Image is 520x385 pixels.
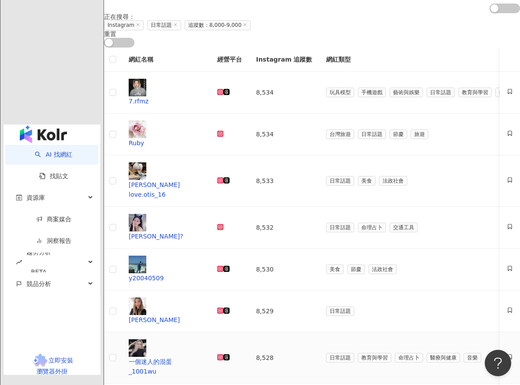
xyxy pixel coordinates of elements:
span: 日常話題 [326,176,354,186]
a: 洞察報告 [36,237,71,244]
div: 一個迷人的混蛋 [129,357,203,367]
span: 美食 [358,176,375,186]
span: 台灣旅遊 [326,129,354,139]
span: 追蹤數：8,000-9,000 [185,20,251,30]
th: 經營平台 [210,48,249,72]
span: Instagram [104,20,144,30]
span: 法政社會 [379,176,407,186]
td: 8,530 [249,249,319,290]
a: KOL Avatar[PERSON_NAME]? [129,214,203,241]
a: KOL Avatar[PERSON_NAME] [129,297,203,325]
a: searchAI 找網紅 [35,151,72,158]
span: 音樂 [464,353,481,363]
th: 網紅名稱 [122,48,210,72]
span: 日常話題 [326,353,354,363]
span: 教育與學習 [358,353,391,363]
span: 日常話題 [326,306,354,316]
span: 美食 [495,88,513,97]
span: 教育與學習 [458,88,492,97]
span: 藝術與娛樂 [390,88,423,97]
div: Ruby [129,138,203,148]
img: KOL Avatar [129,256,146,273]
div: BETA [26,262,51,282]
a: KOL Avatar一個迷人的混蛋_1001wu [129,339,203,376]
span: 命理占卜 [358,223,386,232]
span: 美食 [326,264,344,274]
a: KOL Avatar7.rfmz [129,79,203,106]
img: KOL Avatar [129,297,146,315]
span: rise [16,259,22,265]
img: chrome extension [31,354,48,368]
div: 7.rfmz [129,96,203,106]
div: y20040509 [129,273,203,283]
td: 8,533 [249,155,319,207]
span: 資源庫 [26,188,45,208]
td: 8,534 [249,114,319,155]
span: 節慶 [347,264,365,274]
span: 法政社會 [368,264,397,274]
iframe: Help Scout Beacon - Open [485,350,511,376]
span: 日常話題 [358,129,386,139]
span: 旅遊 [411,129,428,139]
img: KOL Avatar [129,162,146,180]
img: KOL Avatar [129,79,146,96]
span: 手機遊戲 [358,88,386,97]
span: 命理占卜 [395,353,423,363]
td: 8,532 [249,207,319,249]
span: 正在搜尋 ： [104,13,135,20]
td: 8,528 [249,332,319,384]
span: 立即安裝 瀏覽器外掛 [37,357,73,375]
a: KOL AvatarRuby [129,121,203,148]
img: KOL Avatar [129,339,146,357]
th: Instagram 追蹤數 [249,48,319,72]
div: [PERSON_NAME] [129,315,203,325]
a: chrome extension立即安裝 瀏覽器外掛 [4,354,100,375]
div: [PERSON_NAME]? [129,231,203,241]
span: love.otis_16 [129,191,166,198]
a: KOL Avatary20040509 [129,256,203,283]
a: 商案媒合 [36,216,71,223]
span: 趨勢分析 [26,242,51,282]
a: KOL Avatar[PERSON_NAME]love.otis_16 [129,162,203,199]
img: logo [20,125,67,143]
td: 8,529 [249,290,319,332]
span: 競品分析 [26,274,51,294]
span: 日常話題 [427,88,455,97]
td: 8,534 [249,72,319,114]
a: 找貼文 [39,172,68,180]
span: 玩具模型 [326,88,354,97]
div: 重置 [104,30,520,37]
span: 醫療與健康 [427,353,460,363]
span: 日常話題 [326,223,354,232]
span: 日常話題 [147,20,181,30]
div: [PERSON_NAME] [129,180,203,190]
img: KOL Avatar [129,214,146,231]
span: 節慶 [390,129,407,139]
span: _1001wu [129,368,156,375]
span: 交通工具 [390,223,418,232]
img: KOL Avatar [129,121,146,138]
